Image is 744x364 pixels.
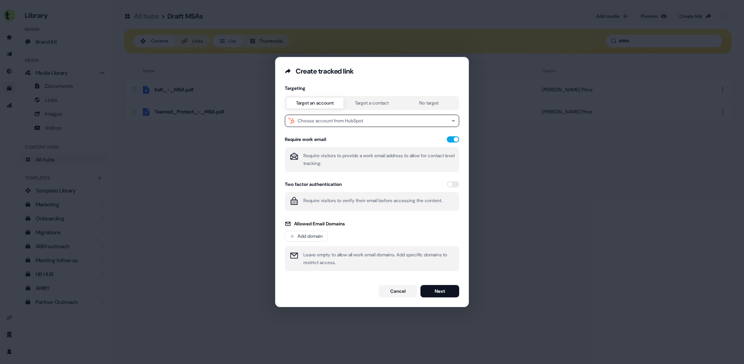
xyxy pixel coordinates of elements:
[343,98,400,108] button: Target a contact
[285,231,328,242] button: Add domain
[296,67,353,76] div: Create tracked link
[285,181,342,187] div: Two factor authentication
[286,98,343,108] button: Target an account
[298,117,363,125] div: Choose account from HubSpot
[285,85,459,91] div: Targeting
[294,220,345,228] span: Allowed Email Domains
[303,152,455,167] p: Require visitors to provide a work email address to allow for contact level tracking.
[285,136,326,143] div: Require work email
[303,251,455,266] p: Leave empty to allow all work email domains. Add specific domains to restrict access.
[379,285,417,297] button: Cancel
[303,197,442,206] p: Require visitors to verify their email before accessing the content.
[401,98,458,108] button: No target
[420,285,459,297] button: Next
